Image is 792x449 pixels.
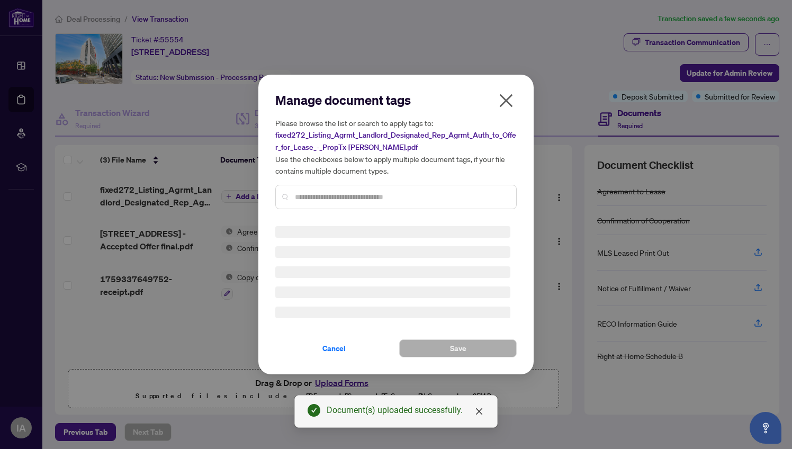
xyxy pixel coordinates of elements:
[322,340,346,357] span: Cancel
[473,406,485,417] a: Close
[275,130,516,152] span: fixed272_Listing_Agrmt_Landlord_Designated_Rep_Agrmt_Auth_to_Offer_for_Lease_-_PropTx-[PERSON_NAM...
[475,407,483,416] span: close
[750,412,781,444] button: Open asap
[498,92,515,109] span: close
[275,117,517,176] h5: Please browse the list or search to apply tags to: Use the checkboxes below to apply multiple doc...
[399,339,517,357] button: Save
[275,92,517,109] h2: Manage document tags
[275,339,393,357] button: Cancel
[308,404,320,417] span: check-circle
[327,404,484,417] div: Document(s) uploaded successfully.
